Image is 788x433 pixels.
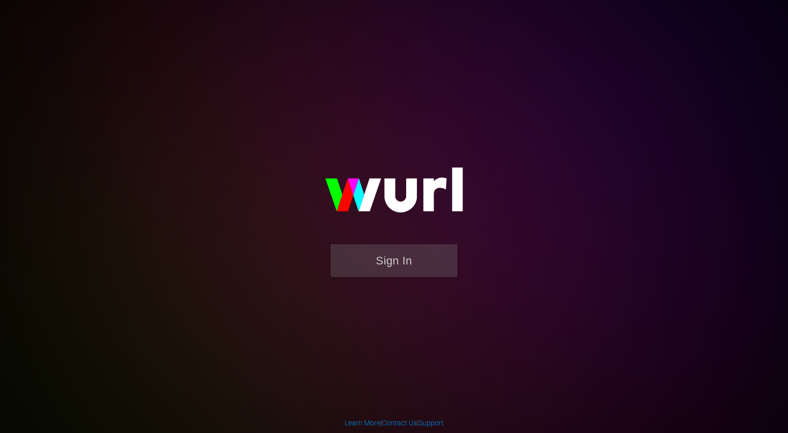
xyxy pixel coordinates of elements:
[345,418,444,428] div: | |
[418,419,444,427] a: Support
[382,419,417,427] a: Contact Us
[292,146,496,244] img: wurl-logo-on-black-223613ac3d8ba8fe6dc639794a292ebdb59501304c7dfd60c99c58986ef67473.svg
[331,244,457,277] button: Sign In
[345,419,380,427] a: Learn More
